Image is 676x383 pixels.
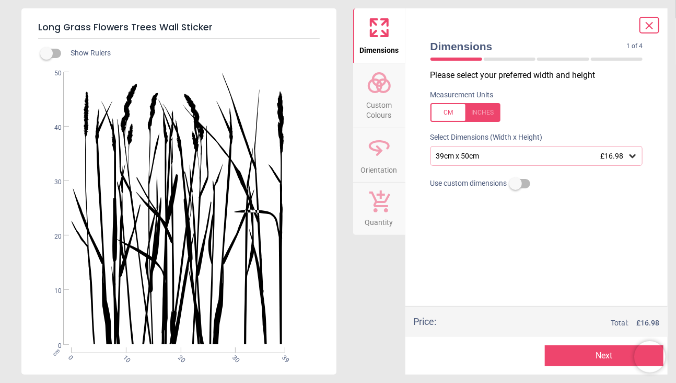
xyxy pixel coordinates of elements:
[430,39,627,54] span: Dimensions
[42,287,62,296] span: 10
[66,354,73,361] span: 0
[430,90,494,100] label: Measurement Units
[42,69,62,78] span: 50
[42,123,62,132] span: 40
[42,232,62,241] span: 20
[176,354,183,361] span: 20
[359,40,399,56] span: Dimensions
[353,63,405,128] button: Custom Colours
[353,183,405,235] button: Quantity
[353,128,405,183] button: Orientation
[353,8,405,63] button: Dimensions
[52,347,61,357] span: cm
[636,318,659,329] span: £
[280,354,287,361] span: 39
[354,95,404,121] span: Custom Colours
[430,70,651,81] p: Please select your preferred width and height
[430,178,507,189] span: Use custom dimensions
[634,341,666,373] iframe: Brevo live chat
[414,315,437,328] div: Price :
[42,178,62,187] span: 30
[600,152,623,160] span: £16.98
[545,345,663,366] button: Next
[365,212,393,228] span: Quantity
[121,354,128,361] span: 10
[422,132,543,143] label: Select Dimensions (Width x Height)
[452,318,660,329] div: Total:
[361,160,398,176] span: Orientation
[46,47,336,60] div: Show Rulers
[435,152,628,161] div: 39cm x 50cm
[640,319,659,327] span: 16.98
[231,354,238,361] span: 30
[42,342,62,351] span: 0
[38,17,320,39] h5: Long Grass Flowers Trees Wall Sticker
[626,42,643,51] span: 1 of 4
